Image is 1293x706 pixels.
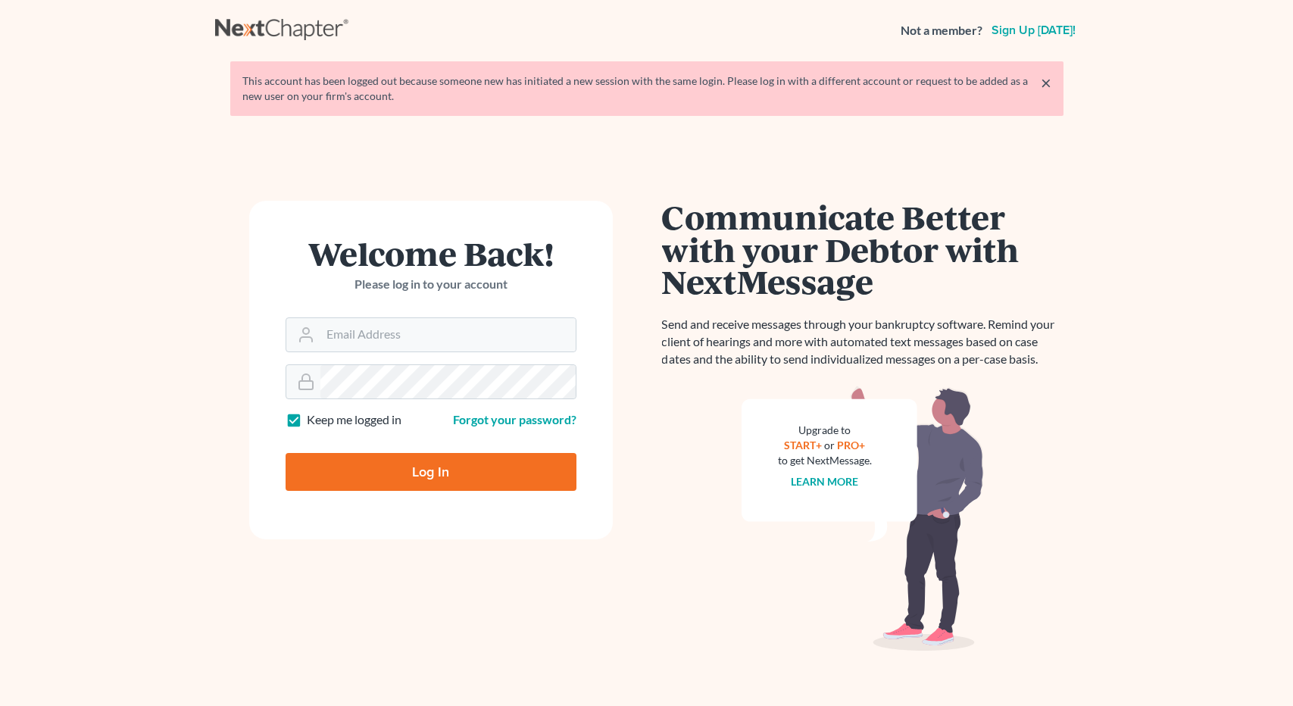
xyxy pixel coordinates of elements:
p: Send and receive messages through your bankruptcy software. Remind your client of hearings and mo... [662,316,1063,368]
strong: Not a member? [901,22,982,39]
a: PRO+ [837,439,865,451]
a: Forgot your password? [453,412,576,426]
p: Please log in to your account [286,276,576,293]
a: Sign up [DATE]! [988,24,1079,36]
a: Learn more [791,475,858,488]
img: nextmessage_bg-59042aed3d76b12b5cd301f8e5b87938c9018125f34e5fa2b7a6b67550977c72.svg [742,386,984,651]
label: Keep me logged in [307,411,401,429]
span: or [824,439,835,451]
div: This account has been logged out because someone new has initiated a new session with the same lo... [242,73,1051,104]
input: Log In [286,453,576,491]
h1: Welcome Back! [286,237,576,270]
div: to get NextMessage. [778,453,872,468]
a: × [1041,73,1051,92]
h1: Communicate Better with your Debtor with NextMessage [662,201,1063,298]
input: Email Address [320,318,576,351]
a: START+ [784,439,822,451]
div: Upgrade to [778,423,872,438]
